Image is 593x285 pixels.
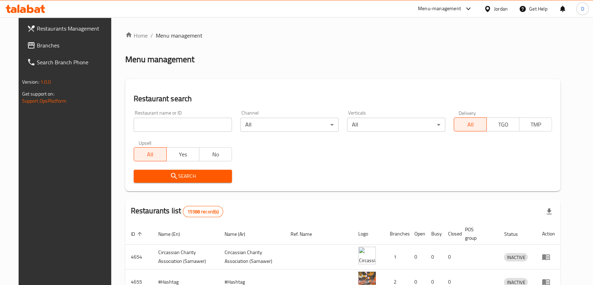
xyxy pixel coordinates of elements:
[134,93,552,104] h2: Restaurant search
[384,223,409,245] th: Branches
[494,5,508,13] div: Jordan
[169,149,196,160] span: Yes
[21,37,118,54] a: Branches
[353,223,384,245] th: Logo
[183,208,223,215] span: 15588 record(s)
[409,223,426,245] th: Open
[454,117,487,131] button: All
[519,117,552,131] button: TMP
[40,77,51,86] span: 1.0.0
[202,149,229,160] span: No
[151,31,153,40] li: /
[134,147,167,161] button: All
[199,147,232,161] button: No
[153,245,219,270] td: ​Circassian ​Charity ​Association​ (Samawer)
[426,223,442,245] th: Busy
[125,31,561,40] nav: breadcrumb
[219,245,285,270] td: ​Circassian ​Charity ​Association​ (Samawer)
[131,206,224,217] h2: Restaurants list
[37,58,112,66] span: Search Branch Phone
[131,230,144,238] span: ID
[347,118,445,132] div: All
[358,247,376,264] img: ​Circassian ​Charity ​Association​ (Samawer)
[21,54,118,71] a: Search Branch Phone
[486,117,519,131] button: TGO
[37,24,112,33] span: Restaurants Management
[457,119,484,130] span: All
[291,230,321,238] span: Ref. Name
[536,223,560,245] th: Action
[183,206,223,217] div: Total records count
[139,172,226,181] span: Search
[134,170,232,183] button: Search
[465,225,490,242] span: POS group
[22,96,67,105] a: Support.OpsPlatform
[541,203,558,220] div: Export file
[504,230,527,238] span: Status
[459,110,476,115] label: Delivery
[22,77,39,86] span: Version:
[504,253,528,261] span: INACTIVE
[125,31,148,40] a: Home
[426,245,442,270] td: 0
[137,149,164,160] span: All
[240,118,339,132] div: All
[37,41,112,50] span: Branches
[125,54,194,65] h2: Menu management
[442,245,459,270] td: 0
[166,147,199,161] button: Yes
[442,223,459,245] th: Closed
[125,245,153,270] td: 4654
[139,140,152,145] label: Upsell
[384,245,409,270] td: 1
[156,31,202,40] span: Menu management
[158,230,189,238] span: Name (En)
[21,20,118,37] a: Restaurants Management
[522,119,549,130] span: TMP
[134,118,232,132] input: Search for restaurant name or ID..
[22,89,54,98] span: Get support on:
[489,119,517,130] span: TGO
[581,5,584,13] span: D
[418,5,461,13] div: Menu-management
[409,245,426,270] td: 0
[225,230,254,238] span: Name (Ar)
[542,253,555,261] div: Menu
